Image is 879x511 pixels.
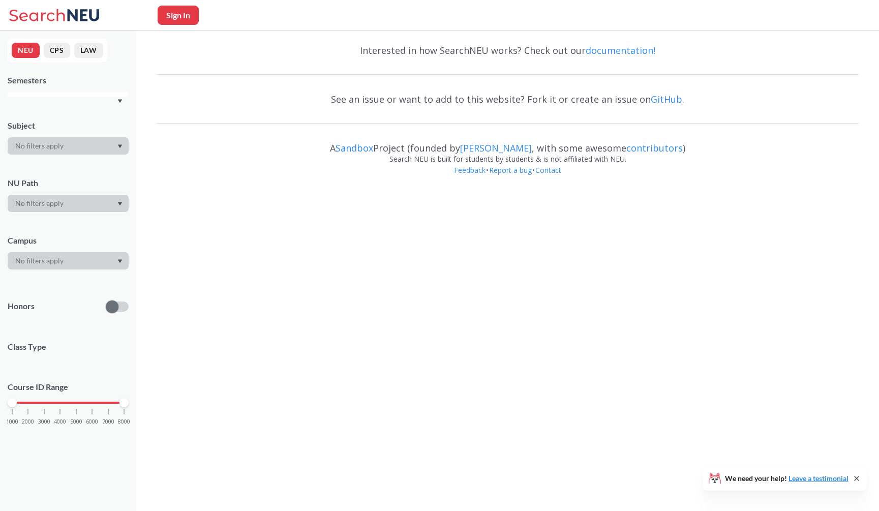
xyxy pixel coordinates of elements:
[117,259,123,263] svg: Dropdown arrow
[460,142,532,154] a: [PERSON_NAME]
[453,165,486,175] a: Feedback
[157,133,859,154] div: A Project (founded by , with some awesome )
[8,341,129,352] span: Class Type
[12,43,40,58] button: NEU
[117,99,123,103] svg: Dropdown arrow
[6,419,18,425] span: 1000
[157,165,859,191] div: • •
[117,202,123,206] svg: Dropdown arrow
[8,235,129,246] div: Campus
[8,137,129,155] div: Dropdown arrow
[8,381,129,393] p: Course ID Range
[489,165,532,175] a: Report a bug
[8,177,129,189] div: NU Path
[789,474,848,483] a: Leave a testimonial
[535,165,562,175] a: Contact
[8,252,129,269] div: Dropdown arrow
[651,93,682,105] a: GitHub
[74,43,103,58] button: LAW
[117,144,123,148] svg: Dropdown arrow
[626,142,683,154] a: contributors
[336,142,373,154] a: Sandbox
[8,75,129,86] div: Semesters
[725,475,848,482] span: We need your help!
[8,195,129,212] div: Dropdown arrow
[118,419,130,425] span: 8000
[70,419,82,425] span: 5000
[8,300,35,312] p: Honors
[54,419,66,425] span: 4000
[8,120,129,131] div: Subject
[22,419,34,425] span: 2000
[44,43,70,58] button: CPS
[38,419,50,425] span: 3000
[102,419,114,425] span: 7000
[86,419,98,425] span: 6000
[157,36,859,65] div: Interested in how SearchNEU works? Check out our
[157,154,859,165] div: Search NEU is built for students by students & is not affiliated with NEU.
[158,6,199,25] button: Sign In
[586,44,655,56] a: documentation!
[157,84,859,114] div: See an issue or want to add to this website? Fork it or create an issue on .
